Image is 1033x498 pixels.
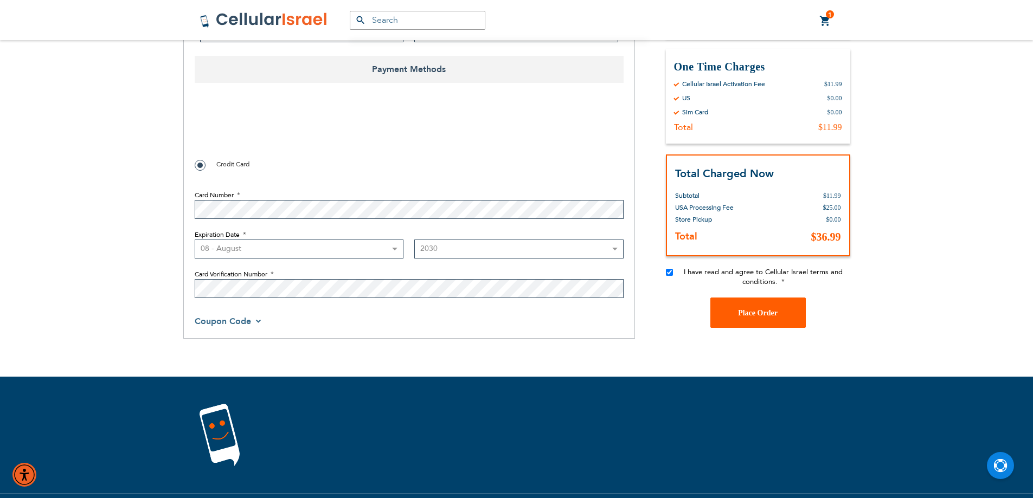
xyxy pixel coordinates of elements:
span: $0.00 [826,216,841,223]
span: Coupon Code [195,315,251,327]
span: USA Processing Fee [675,203,734,212]
a: 1 [819,15,831,28]
span: I have read and agree to Cellular Israel terms and conditions. [684,267,843,287]
div: $11.99 [824,79,842,88]
h3: One Time Charges [674,59,842,74]
button: Place Order [710,297,806,328]
div: Total [674,121,693,132]
div: $0.00 [827,107,842,116]
img: Cellular Israel [200,12,328,28]
span: $25.00 [823,204,841,211]
iframe: reCAPTCHA [195,107,360,150]
span: $36.99 [811,231,841,243]
span: Store Pickup [675,215,712,224]
span: 1 [828,10,832,19]
strong: Total [675,230,697,243]
th: Subtotal [675,182,760,202]
span: Card Number [195,191,234,199]
div: US [682,93,690,102]
strong: Total Charged Now [675,166,774,180]
div: Sim Card [682,107,708,116]
span: Place Order [738,308,778,316]
span: Card Verification Number [195,270,267,279]
span: Expiration Date [195,230,240,239]
span: Credit Card [216,160,249,169]
div: Cellular Israel Activation Fee [682,79,765,88]
input: Search [350,11,485,30]
div: $0.00 [827,93,842,102]
span: $11.99 [823,192,841,199]
span: Payment Methods [195,56,624,83]
div: Accessibility Menu [12,463,36,487]
div: $11.99 [818,121,842,132]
